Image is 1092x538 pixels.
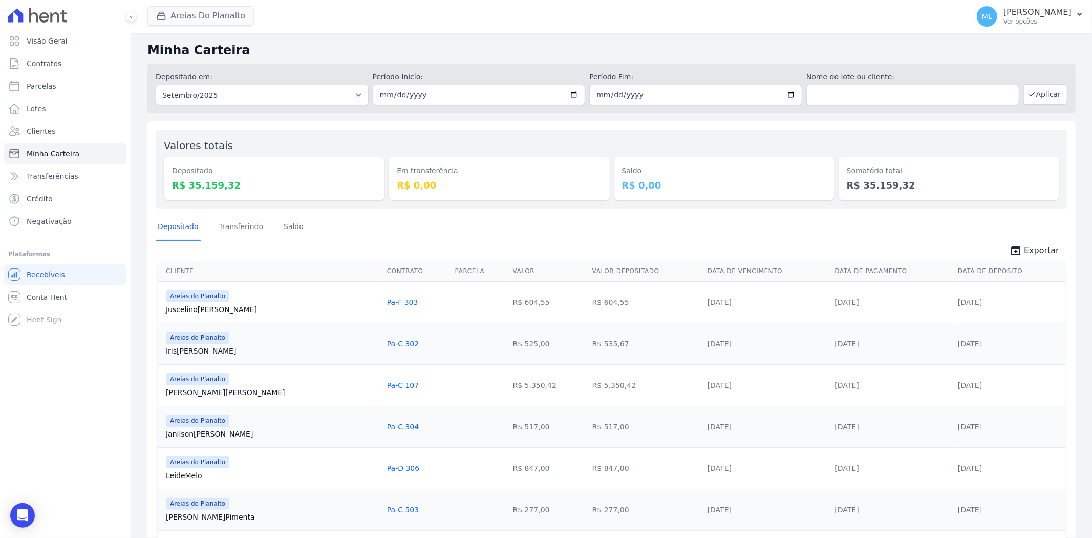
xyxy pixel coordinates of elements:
[588,489,703,530] td: R$ 277,00
[509,489,588,530] td: R$ 277,00
[27,149,79,159] span: Minha Carteira
[509,281,588,323] td: R$ 604,55
[166,304,379,315] a: Juscelino[PERSON_NAME]
[166,429,379,439] a: Janilson[PERSON_NAME]
[969,2,1092,31] button: ML [PERSON_NAME] Ver opções
[27,171,78,181] span: Transferências
[387,464,419,472] a: Pa-D 306
[1024,244,1059,257] span: Exportar
[383,261,451,282] th: Contrato
[806,72,1019,82] label: Nome do lote ou cliente:
[166,512,379,522] a: [PERSON_NAME]Pimenta
[10,503,35,528] div: Open Intercom Messenger
[1003,17,1072,26] p: Ver opções
[588,261,703,282] th: Valor Depositado
[708,340,732,348] a: [DATE]
[509,406,588,447] td: R$ 517,00
[834,340,859,348] a: [DATE]
[166,498,229,510] span: Areias do Planalto
[847,165,1051,176] dt: Somatório total
[588,406,703,447] td: R$ 517,00
[982,13,992,20] span: ML
[830,261,954,282] th: Data de Pagamento
[27,36,68,46] span: Visão Geral
[708,506,732,514] a: [DATE]
[27,194,53,204] span: Crédito
[588,447,703,489] td: R$ 847,00
[708,423,732,431] a: [DATE]
[166,470,379,481] a: LeideMelo
[958,381,982,389] a: [DATE]
[147,41,1076,59] h2: Minha Carteira
[4,189,126,209] a: Crédito
[166,373,229,385] span: Areias do Planalto
[156,73,212,81] label: Depositado em:
[397,178,601,192] dd: R$ 0,00
[158,261,383,282] th: Cliente
[27,58,61,69] span: Contratos
[373,72,586,82] label: Período Inicío:
[397,165,601,176] dt: Em transferência
[622,165,826,176] dt: Saldo
[387,340,419,348] a: Pa-C 302
[387,381,419,389] a: Pa-C 107
[1003,7,1072,17] p: [PERSON_NAME]
[4,53,126,74] a: Contratos
[4,76,126,96] a: Parcelas
[954,261,1065,282] th: Data de Depósito
[958,506,982,514] a: [DATE]
[172,178,376,192] dd: R$ 35.159,32
[27,292,67,302] span: Conta Hent
[156,214,201,241] a: Depositado
[509,447,588,489] td: R$ 847,00
[1023,84,1067,105] button: Aplicar
[4,143,126,164] a: Minha Carteira
[834,464,859,472] a: [DATE]
[27,270,65,280] span: Recebíveis
[166,290,229,302] span: Areias do Planalto
[451,261,509,282] th: Parcela
[172,165,376,176] dt: Depositado
[147,6,254,26] button: Areias Do Planalto
[166,346,379,356] a: Iris[PERSON_NAME]
[4,121,126,141] a: Clientes
[958,298,982,306] a: [DATE]
[27,81,56,91] span: Parcelas
[4,31,126,51] a: Visão Geral
[589,72,802,82] label: Período Fim:
[4,166,126,187] a: Transferências
[387,506,419,514] a: Pa-C 503
[588,323,703,364] td: R$ 535,67
[387,423,419,431] a: Pa-C 304
[708,464,732,472] a: [DATE]
[703,261,831,282] th: Data de Vencimento
[4,287,126,307] a: Conta Hent
[588,364,703,406] td: R$ 5.350,42
[509,323,588,364] td: R$ 525,00
[958,464,982,472] a: [DATE]
[8,248,122,260] div: Plataformas
[4,264,126,285] a: Recebíveis
[166,387,379,398] a: [PERSON_NAME][PERSON_NAME]
[166,415,229,427] span: Areias do Planalto
[588,281,703,323] td: R$ 604,55
[27,216,72,226] span: Negativação
[282,214,306,241] a: Saldo
[708,381,732,389] a: [DATE]
[1001,244,1067,259] a: unarchive Exportar
[509,364,588,406] td: R$ 5.350,42
[834,381,859,389] a: [DATE]
[4,98,126,119] a: Lotes
[958,340,982,348] a: [DATE]
[834,506,859,514] a: [DATE]
[27,104,46,114] span: Lotes
[166,332,229,344] span: Areias do Planalto
[622,178,826,192] dd: R$ 0,00
[217,214,266,241] a: Transferindo
[708,298,732,306] a: [DATE]
[847,178,1051,192] dd: R$ 35.159,32
[834,298,859,306] a: [DATE]
[834,423,859,431] a: [DATE]
[958,423,982,431] a: [DATE]
[166,456,229,468] span: Areias do Planalto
